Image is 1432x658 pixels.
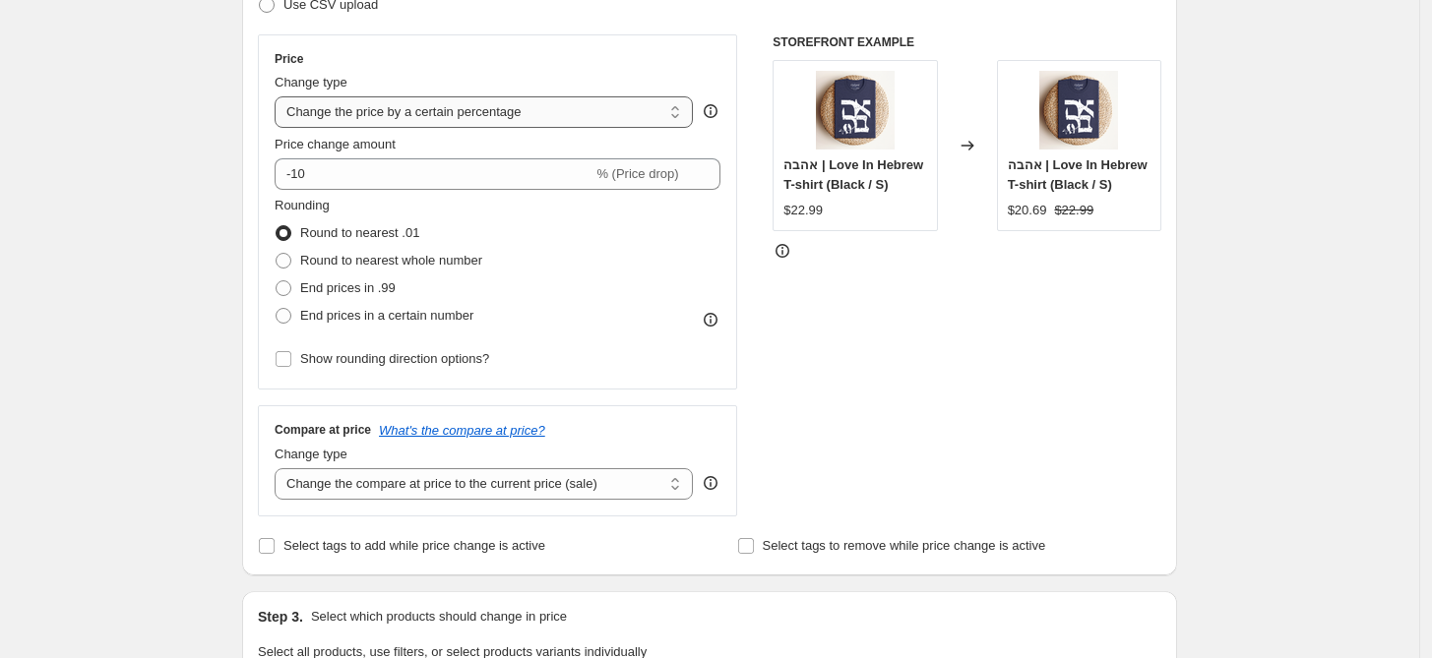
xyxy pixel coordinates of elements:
p: Select which products should change in price [311,607,567,627]
span: Select tags to remove while price change is active [763,538,1046,553]
img: 5_e4c520db-a2e5-47e5-bcec-b429af117a9c_80x.png [816,71,895,150]
h2: Step 3. [258,607,303,627]
h3: Price [275,51,303,67]
span: Round to nearest whole number [300,253,482,268]
span: Show rounding direction options? [300,351,489,366]
div: help [701,101,720,121]
span: Rounding [275,198,330,212]
strike: $22.99 [1054,201,1093,220]
div: $22.99 [783,201,823,220]
span: Change type [275,447,347,461]
button: What's the compare at price? [379,423,545,438]
span: End prices in .99 [300,280,396,295]
h3: Compare at price [275,422,371,438]
span: End prices in a certain number [300,308,473,323]
span: Change type [275,75,347,90]
span: אהבה | Love In Hebrew T-shirt (Black / S) [1008,157,1148,192]
div: $20.69 [1008,201,1047,220]
span: Select tags to add while price change is active [283,538,545,553]
span: אהבה | Love In Hebrew T-shirt (Black / S) [783,157,923,192]
input: -15 [275,158,592,190]
h6: STOREFRONT EXAMPLE [773,34,1161,50]
div: help [701,473,720,493]
span: % (Price drop) [596,166,678,181]
span: Price change amount [275,137,396,151]
span: Round to nearest .01 [300,225,419,240]
img: 5_e4c520db-a2e5-47e5-bcec-b429af117a9c_80x.png [1039,71,1118,150]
